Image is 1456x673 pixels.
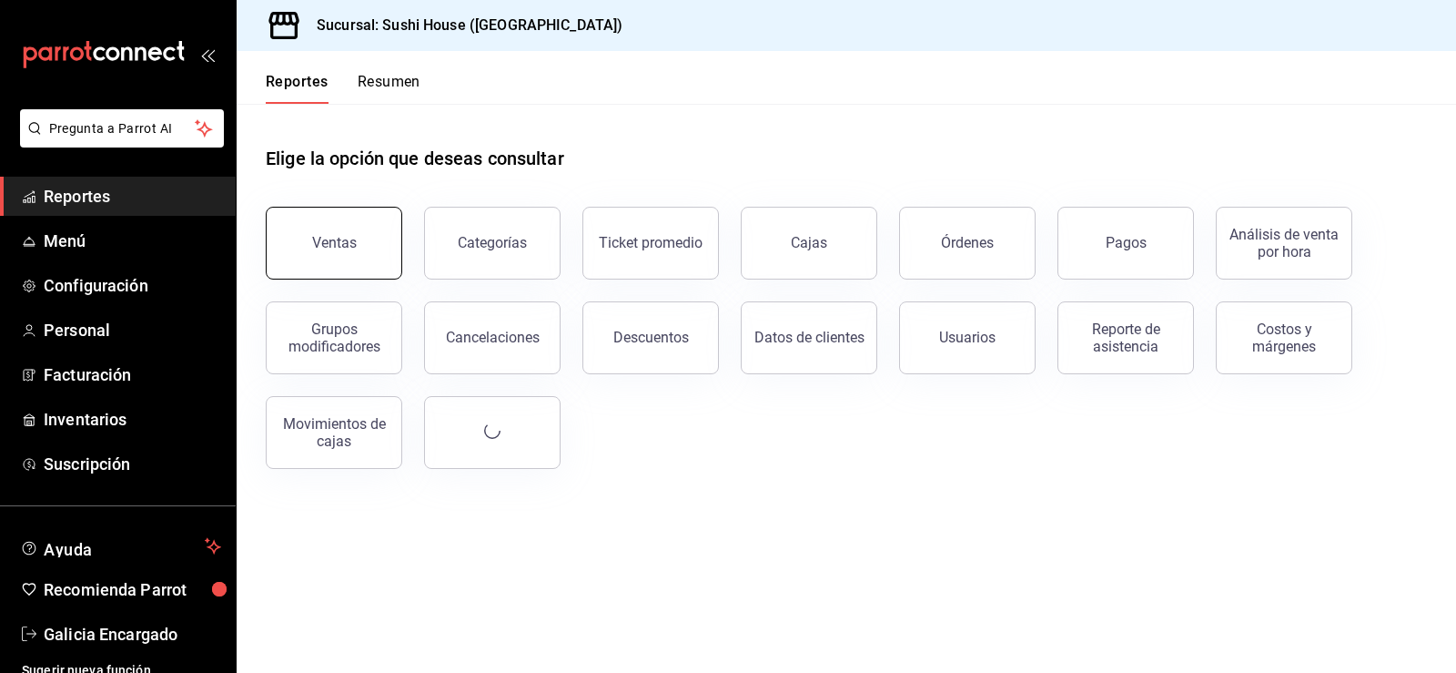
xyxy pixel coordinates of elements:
[899,301,1036,374] button: Usuarios
[44,452,221,476] span: Suscripción
[939,329,996,346] div: Usuarios
[741,301,877,374] button: Datos de clientes
[754,329,864,346] div: Datos de clientes
[266,301,402,374] button: Grupos modificadores
[446,329,540,346] div: Cancelaciones
[1228,321,1340,355] div: Costos y márgenes
[599,234,703,251] div: Ticket promedio
[899,207,1036,280] button: Órdenes
[302,15,622,36] h3: Sucursal: Sushi House ([GEOGRAPHIC_DATA])
[278,321,390,355] div: Grupos modificadores
[49,119,196,138] span: Pregunta a Parrot AI
[266,73,420,104] div: navigation tabs
[1057,301,1194,374] button: Reporte de asistencia
[941,234,994,251] div: Órdenes
[312,234,357,251] div: Ventas
[458,234,527,251] div: Categorías
[44,184,221,209] span: Reportes
[582,301,719,374] button: Descuentos
[1216,207,1352,280] button: Análisis de venta por hora
[266,145,564,172] h1: Elige la opción que deseas consultar
[44,407,221,432] span: Inventarios
[44,229,221,253] span: Menú
[791,232,828,254] div: Cajas
[424,207,561,280] button: Categorías
[1216,301,1352,374] button: Costos y márgenes
[278,415,390,450] div: Movimientos de cajas
[613,329,689,346] div: Descuentos
[266,396,402,469] button: Movimientos de cajas
[1228,226,1340,260] div: Análisis de venta por hora
[44,577,221,602] span: Recomienda Parrot
[44,273,221,298] span: Configuración
[1106,234,1147,251] div: Pagos
[200,47,215,62] button: open_drawer_menu
[44,535,197,557] span: Ayuda
[1057,207,1194,280] button: Pagos
[266,207,402,280] button: Ventas
[44,622,221,647] span: Galicia Encargado
[20,109,224,148] button: Pregunta a Parrot AI
[44,318,221,342] span: Personal
[582,207,719,280] button: Ticket promedio
[1069,321,1182,355] div: Reporte de asistencia
[424,301,561,374] button: Cancelaciones
[358,73,420,104] button: Resumen
[266,73,329,104] button: Reportes
[44,362,221,387] span: Facturación
[13,132,224,151] a: Pregunta a Parrot AI
[741,207,877,280] a: Cajas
